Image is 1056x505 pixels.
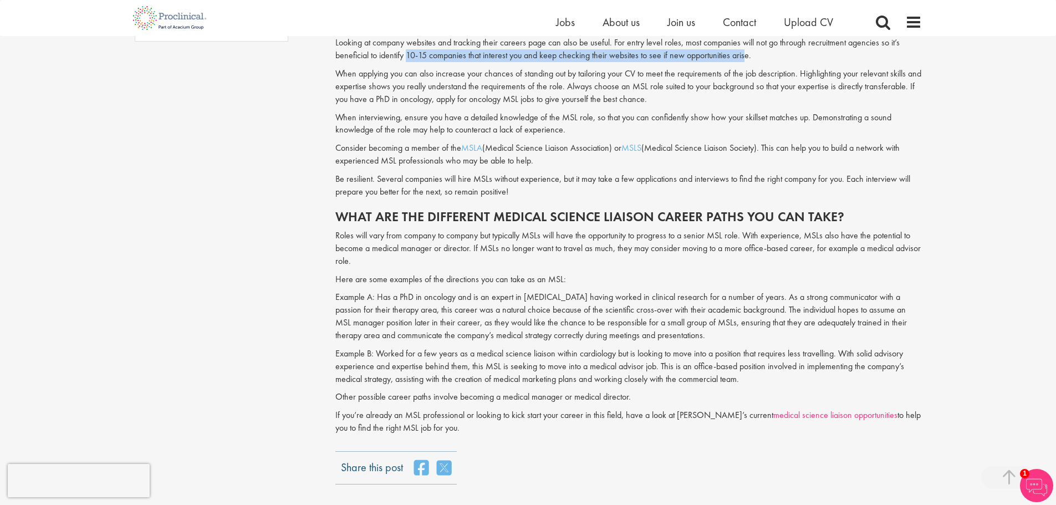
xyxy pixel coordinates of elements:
[335,173,922,198] p: Be resilient. Several companies will hire MSLs without experience, but it may take a few applicat...
[335,68,922,106] p: When applying you can also increase your chances of standing out by tailoring your CV to meet the...
[335,391,922,404] p: Other possible career paths involve becoming a medical manager or medical director.
[335,142,922,167] p: Consider becoming a member of the (Medical Science Liaison Association) or (Medical Science Liais...
[1020,469,1029,478] span: 1
[335,409,922,435] p: If you’re already an MSL professional or looking to kick start your career in this field, have a ...
[784,15,833,29] a: Upload CV
[335,348,922,386] p: Example B: Worked for a few years as a medical science liaison within cardiology but is looking t...
[556,15,575,29] a: Jobs
[335,37,922,62] p: Looking at company websites and tracking their careers page can also be useful. For entry level r...
[335,229,922,268] p: Roles will vary from company to company but typically MSLs will have the opportunity to progress ...
[335,210,922,224] h2: What are the different medical science liaison career paths you can take?
[667,15,695,29] a: Join us
[773,409,897,421] a: medical science liaison opportunities
[1020,469,1053,502] img: Chatbot
[461,142,482,154] a: MSLA
[8,464,150,497] iframe: reCAPTCHA
[341,460,403,467] label: Share this post
[335,291,922,341] p: Example A: Has a PhD in oncology and is an expert in [MEDICAL_DATA] having worked in clinical res...
[414,460,428,476] a: share on facebook
[335,111,922,137] p: When interviewing, ensure you have a detailed knowledge of the MSL role, so that you can confiden...
[723,15,756,29] a: Contact
[335,273,922,286] p: Here are some examples of the directions you can take as an MSL:
[437,460,451,476] a: share on twitter
[603,15,640,29] a: About us
[621,142,641,154] a: MSLS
